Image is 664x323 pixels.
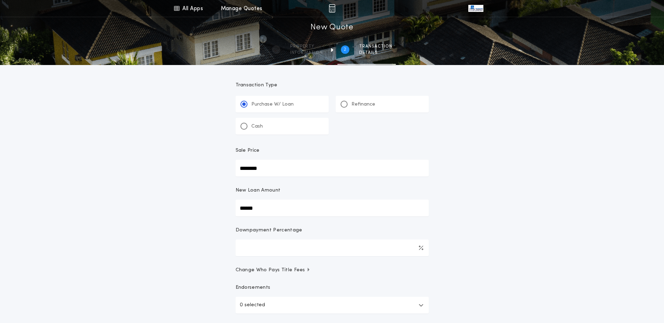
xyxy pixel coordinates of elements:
input: New Loan Amount [236,200,429,216]
span: Change Who Pays Title Fees [236,267,311,274]
span: Transaction [359,44,392,49]
p: Refinance [351,101,375,108]
p: Cash [251,123,263,130]
span: information [290,50,323,56]
input: Downpayment Percentage [236,239,429,256]
p: Transaction Type [236,82,429,89]
p: 0 selected [240,301,265,309]
p: Sale Price [236,147,260,154]
p: New Loan Amount [236,187,281,194]
h1: New Quote [310,22,353,33]
img: vs-icon [468,5,483,12]
h2: 2 [344,47,346,52]
span: details [359,50,392,56]
input: Sale Price [236,160,429,177]
button: Change Who Pays Title Fees [236,267,429,274]
p: Downpayment Percentage [236,227,302,234]
img: img [329,4,335,13]
button: 0 selected [236,297,429,314]
p: Purchase W/ Loan [251,101,294,108]
p: Endorsements [236,284,429,291]
span: Property [290,44,323,49]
